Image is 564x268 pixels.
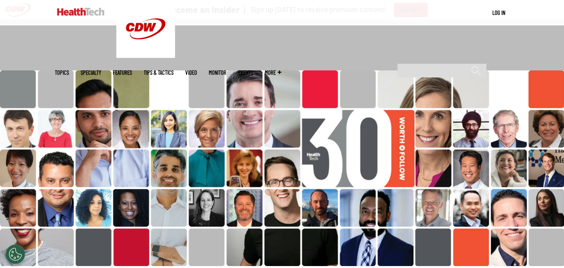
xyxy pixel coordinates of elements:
a: Tips & Tactics [144,70,174,76]
a: CDW [116,52,175,60]
a: Features [113,70,132,76]
img: Home [57,8,105,16]
span: Topics [55,70,69,76]
div: Cookies Settings [5,245,25,264]
button: Open Preferences [5,245,25,264]
a: Video [185,70,197,76]
span: Specialty [81,70,101,76]
div: User menu [492,9,505,17]
a: MonITor [209,70,226,76]
a: Events [238,70,253,76]
span: More [265,70,281,76]
a: Log in [492,9,505,16]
